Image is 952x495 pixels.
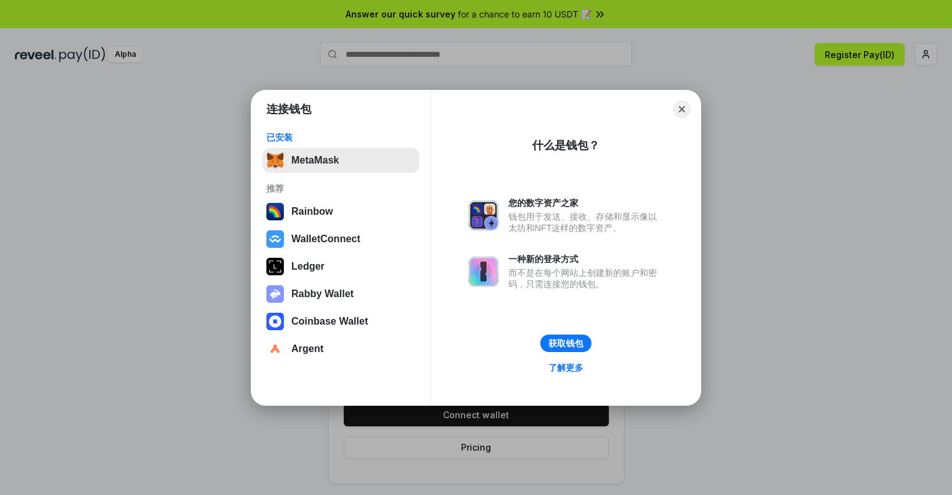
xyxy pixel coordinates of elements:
img: svg+xml,%3Csvg%20xmlns%3D%22http%3A%2F%2Fwww.w3.org%2F2000%2Fsvg%22%20fill%3D%22none%22%20viewBox... [266,285,284,303]
div: Coinbase Wallet [291,316,368,327]
button: Rainbow [263,199,419,224]
img: svg+xml,%3Csvg%20width%3D%2228%22%20height%3D%2228%22%20viewBox%3D%220%200%2028%2028%22%20fill%3D... [266,340,284,358]
button: WalletConnect [263,227,419,252]
div: 您的数字资产之家 [508,197,663,208]
div: 获取钱包 [548,338,583,349]
div: 什么是钱包？ [532,138,600,153]
button: MetaMask [263,148,419,173]
img: svg+xml,%3Csvg%20xmlns%3D%22http%3A%2F%2Fwww.w3.org%2F2000%2Fsvg%22%20fill%3D%22none%22%20viewBox... [469,257,498,287]
div: 已安装 [266,132,415,143]
button: Argent [263,336,419,361]
div: 一种新的登录方式 [508,253,663,265]
div: 而不是在每个网站上创建新的账户和密码，只需连接您的钱包。 [508,267,663,290]
div: MetaMask [291,155,339,166]
div: 推荐 [266,183,415,194]
button: Close [673,100,691,118]
div: WalletConnect [291,233,361,245]
button: Ledger [263,254,419,279]
h1: 连接钱包 [266,102,311,117]
div: Rainbow [291,206,333,217]
img: svg+xml,%3Csvg%20xmlns%3D%22http%3A%2F%2Fwww.w3.org%2F2000%2Fsvg%22%20width%3D%2228%22%20height%3... [266,258,284,275]
button: Rabby Wallet [263,282,419,306]
a: 了解更多 [541,360,591,376]
img: svg+xml,%3Csvg%20width%3D%22120%22%20height%3D%22120%22%20viewBox%3D%220%200%20120%20120%22%20fil... [266,203,284,220]
button: Coinbase Wallet [263,309,419,334]
div: 了解更多 [548,362,583,373]
img: svg+xml,%3Csvg%20fill%3D%22none%22%20height%3D%2233%22%20viewBox%3D%220%200%2035%2033%22%20width%... [266,152,284,169]
img: svg+xml,%3Csvg%20xmlns%3D%22http%3A%2F%2Fwww.w3.org%2F2000%2Fsvg%22%20fill%3D%22none%22%20viewBox... [469,200,498,230]
div: 钱包用于发送、接收、存储和显示像以太坊和NFT这样的数字资产。 [508,211,663,233]
img: svg+xml,%3Csvg%20width%3D%2228%22%20height%3D%2228%22%20viewBox%3D%220%200%2028%2028%22%20fill%3D... [266,230,284,248]
div: Rabby Wallet [291,288,354,300]
div: Ledger [291,261,324,272]
img: svg+xml,%3Csvg%20width%3D%2228%22%20height%3D%2228%22%20viewBox%3D%220%200%2028%2028%22%20fill%3D... [266,313,284,330]
button: 获取钱包 [540,335,591,352]
div: Argent [291,343,324,355]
